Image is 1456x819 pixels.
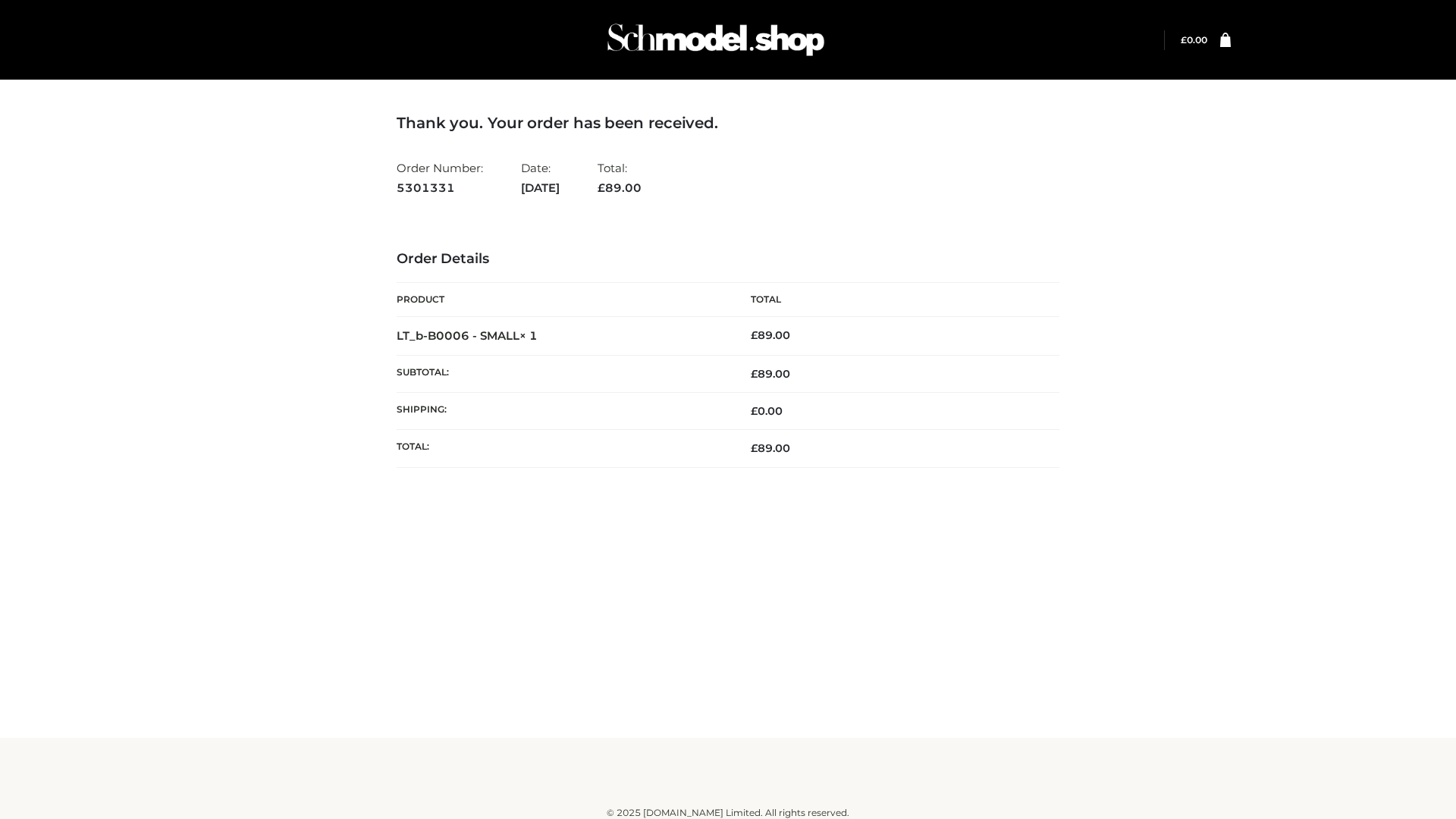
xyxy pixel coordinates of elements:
span: 89.00 [751,441,790,455]
strong: LT_b-B0006 - SMALL [397,328,538,343]
h3: Thank you. Your order has been received. [397,114,1059,132]
li: Date: [521,155,560,201]
h3: Order Details [397,251,1059,268]
span: £ [598,180,605,195]
th: Product [397,283,728,317]
span: £ [751,328,758,342]
th: Subtotal: [397,355,728,392]
bdi: 0.00 [751,404,783,418]
span: 89.00 [598,180,642,195]
th: Shipping: [397,393,728,430]
bdi: 89.00 [751,328,790,342]
span: 89.00 [751,367,790,381]
span: £ [751,404,758,418]
strong: [DATE] [521,178,560,198]
img: Schmodel Admin 964 [602,10,830,70]
bdi: 0.00 [1181,34,1207,45]
th: Total: [397,430,728,467]
li: Total: [598,155,642,201]
span: £ [751,367,758,381]
span: £ [751,441,758,455]
span: £ [1181,34,1187,45]
a: £0.00 [1181,34,1207,45]
strong: × 1 [519,328,538,343]
li: Order Number: [397,155,483,201]
th: Total [728,283,1059,317]
strong: 5301331 [397,178,483,198]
